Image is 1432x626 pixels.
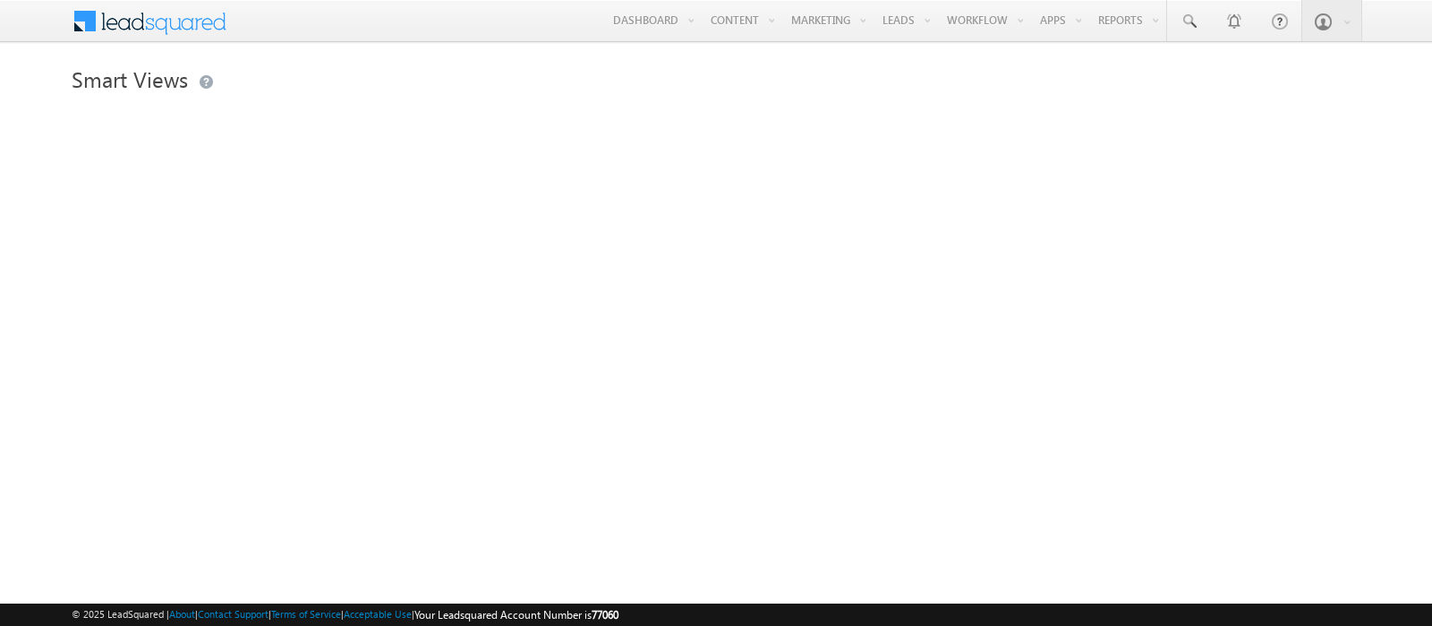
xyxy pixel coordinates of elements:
[414,608,618,622] span: Your Leadsquared Account Number is
[271,608,341,620] a: Terms of Service
[72,606,618,623] span: © 2025 LeadSquared | | | | |
[72,64,188,93] span: Smart Views
[592,608,618,622] span: 77060
[198,608,268,620] a: Contact Support
[169,608,195,620] a: About
[344,608,412,620] a: Acceptable Use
